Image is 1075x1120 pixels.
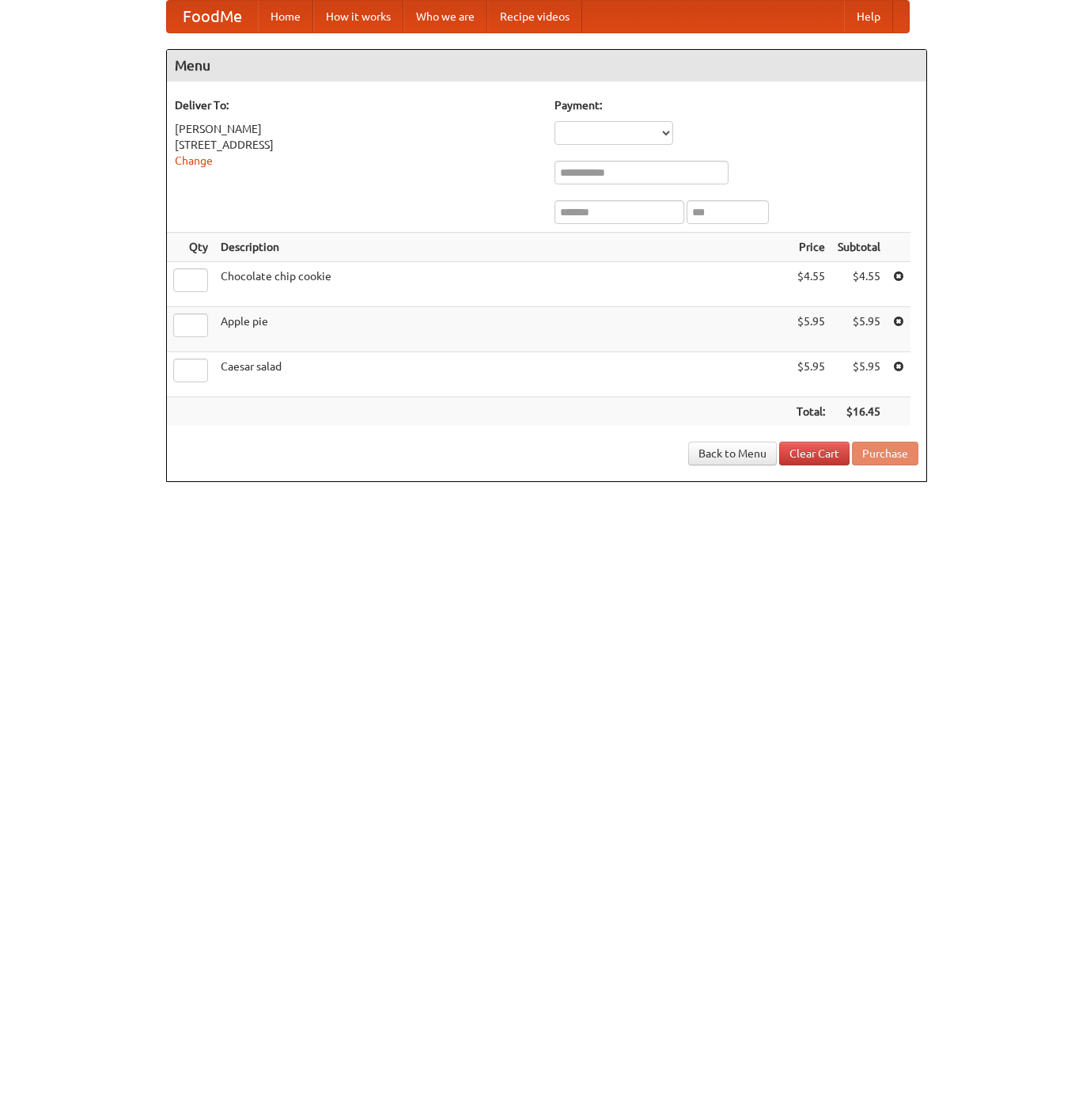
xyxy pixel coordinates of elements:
[258,1,313,32] a: Home
[790,307,831,352] td: $5.95
[831,233,887,262] th: Subtotal
[214,233,790,262] th: Description
[175,137,539,153] div: [STREET_ADDRESS]
[167,233,214,262] th: Qty
[790,262,831,307] td: $4.55
[175,121,539,137] div: [PERSON_NAME]
[175,97,539,113] h5: Deliver To:
[831,262,887,307] td: $4.55
[779,442,850,465] a: Clear Cart
[688,442,777,465] a: Back to Menu
[214,262,790,307] td: Chocolate chip cookie
[487,1,582,32] a: Recipe videos
[214,307,790,352] td: Apple pie
[167,50,926,82] h4: Menu
[313,1,403,32] a: How it works
[790,397,831,427] th: Total:
[555,97,918,113] h5: Payment:
[790,352,831,397] td: $5.95
[844,1,893,32] a: Help
[790,233,831,262] th: Price
[167,1,258,32] a: FoodMe
[831,307,887,352] td: $5.95
[831,397,887,427] th: $16.45
[831,352,887,397] td: $5.95
[852,442,918,465] button: Purchase
[175,154,213,167] a: Change
[403,1,487,32] a: Who we are
[214,352,790,397] td: Caesar salad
